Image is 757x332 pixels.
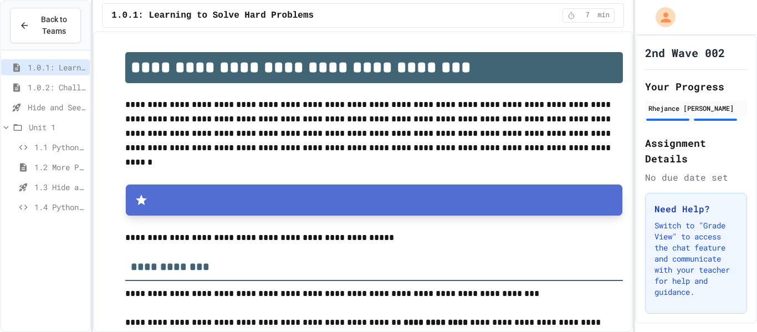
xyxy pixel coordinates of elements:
[579,11,596,20] span: 7
[654,202,738,216] h3: Need Help?
[597,11,610,20] span: min
[654,220,738,298] p: Switch to "Grade View" to access the chat feature and communicate with your teacher for help and ...
[29,121,85,133] span: Unit 1
[34,181,85,193] span: 1.3 Hide and Seek
[111,9,314,22] span: 1.0.1: Learning to Solve Hard Problems
[34,161,85,173] span: 1.2 More Python (using Turtle)
[34,201,85,213] span: 1.4 Python (in Groups)
[34,141,85,153] span: 1.1 Python with Turtle
[648,103,744,113] div: Rhejance [PERSON_NAME]
[28,62,85,73] span: 1.0.1: Learning to Solve Hard Problems
[28,81,85,93] span: 1.0.2: Challenge Problem - The Bridge
[10,8,81,43] button: Back to Teams
[644,4,678,30] div: My Account
[645,79,747,94] h2: Your Progress
[645,45,725,60] h1: 2nd Wave 002
[36,14,71,37] span: Back to Teams
[28,101,85,113] span: Hide and Seek - SUB
[645,135,747,166] h2: Assignment Details
[645,171,747,184] div: No due date set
